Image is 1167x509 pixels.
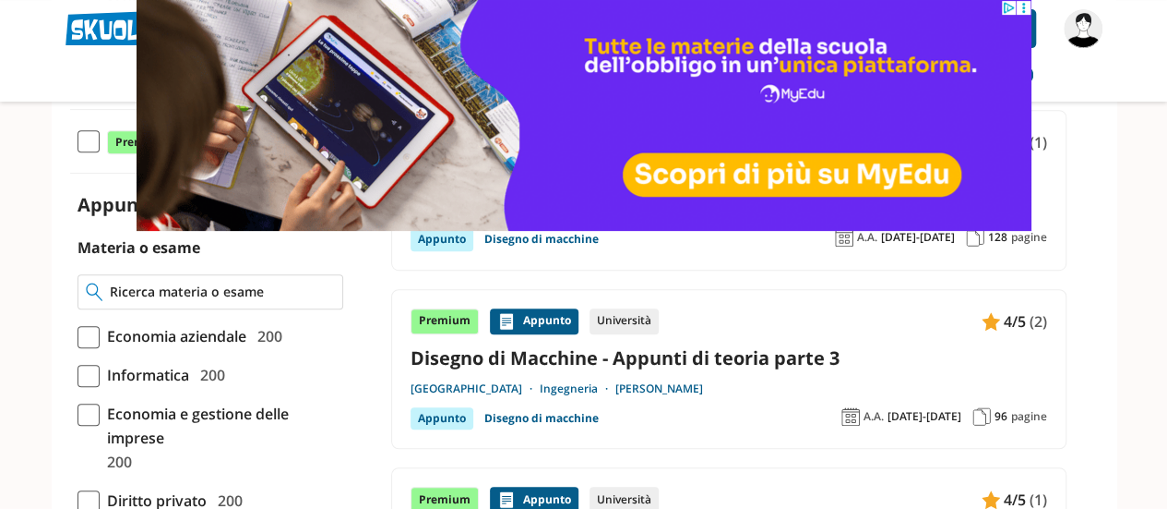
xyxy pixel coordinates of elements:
[988,230,1007,245] span: 128
[411,309,479,334] div: Premium
[1011,409,1047,424] span: pagine
[484,407,599,430] a: Disegno di macchine
[193,363,225,387] span: 200
[411,382,540,396] a: [GEOGRAPHIC_DATA]
[100,402,343,450] span: Economia e gestione delle imprese
[857,230,877,245] span: A.A.
[1030,309,1047,333] span: (2)
[1004,309,1026,333] span: 4/5
[411,228,473,250] div: Appunto
[77,237,200,258] label: Materia o esame
[484,228,599,250] a: Disegno di macchine
[411,345,1047,370] a: Disegno di Macchine - Appunti di teoria parte 3
[615,382,703,396] a: [PERSON_NAME]
[497,312,516,331] img: Appunti contenuto
[982,491,1000,509] img: Appunti contenuto
[835,228,853,247] img: Anno accademico
[863,409,884,424] span: A.A.
[589,309,659,334] div: Università
[86,283,103,301] img: Ricerca materia o esame
[1011,230,1047,245] span: pagine
[1064,9,1102,48] img: Py920701
[841,407,860,426] img: Anno accademico
[972,407,991,426] img: Pagine
[77,192,183,217] label: Appunti
[411,407,473,430] div: Appunto
[982,312,1000,331] img: Appunti contenuto
[100,324,246,348] span: Economia aziendale
[966,228,984,247] img: Pagine
[994,409,1007,424] span: 96
[887,409,961,424] span: [DATE]-[DATE]
[110,283,334,301] input: Ricerca materia o esame
[100,450,132,474] span: 200
[250,324,282,348] span: 200
[1030,130,1047,154] span: (1)
[540,382,615,396] a: Ingegneria
[497,491,516,509] img: Appunti contenuto
[107,130,175,154] span: Premium
[881,230,955,245] span: [DATE]-[DATE]
[490,309,578,334] div: Appunto
[100,363,189,387] span: Informatica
